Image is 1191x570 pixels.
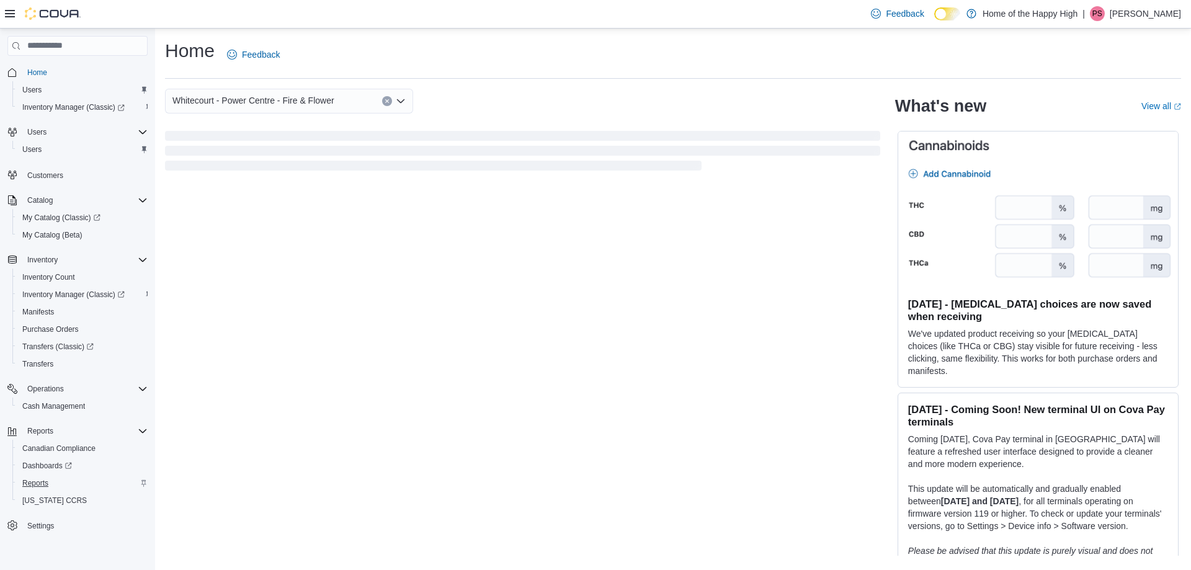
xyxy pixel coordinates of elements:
p: Home of the Happy High [983,6,1077,21]
button: Customers [2,166,153,184]
a: Dashboards [17,458,77,473]
span: Users [22,85,42,95]
span: Operations [22,381,148,396]
h3: [DATE] - Coming Soon! New terminal UI on Cova Pay terminals [908,403,1168,428]
button: Operations [22,381,69,396]
a: Customers [22,168,68,183]
span: Inventory Count [22,272,75,282]
span: Catalog [27,195,53,205]
button: Users [12,141,153,158]
span: Inventory Manager (Classic) [22,290,125,300]
a: Inventory Manager (Classic) [17,287,130,302]
h3: [DATE] - [MEDICAL_DATA] choices are now saved when receiving [908,298,1168,323]
span: Reports [22,478,48,488]
span: Transfers (Classic) [22,342,94,352]
button: Reports [22,424,58,439]
span: Manifests [22,307,54,317]
span: Home [22,65,148,80]
a: Feedback [222,42,285,67]
a: Purchase Orders [17,322,84,337]
span: Catalog [22,193,148,208]
a: Manifests [17,305,59,319]
span: Reports [27,426,53,436]
div: Paige Stocki [1090,6,1105,21]
a: Inventory Manager (Classic) [12,99,153,116]
span: My Catalog (Classic) [22,213,100,223]
span: Inventory Count [17,270,148,285]
span: Cash Management [17,399,148,414]
button: Inventory [2,251,153,269]
svg: External link [1174,103,1181,110]
a: Transfers (Classic) [17,339,99,354]
span: Users [22,145,42,154]
p: This update will be automatically and gradually enabled between , for all terminals operating on ... [908,483,1168,532]
a: Reports [17,476,53,491]
span: Transfers [22,359,53,369]
span: Canadian Compliance [17,441,148,456]
a: My Catalog (Classic) [12,209,153,226]
button: Manifests [12,303,153,321]
button: Catalog [2,192,153,209]
span: Feedback [886,7,924,20]
span: Inventory Manager (Classic) [17,287,148,302]
a: Feedback [866,1,929,26]
span: Manifests [17,305,148,319]
span: Dark Mode [934,20,935,21]
a: Inventory Manager (Classic) [12,286,153,303]
span: Loading [165,133,880,173]
span: Feedback [242,48,280,61]
button: Users [22,125,51,140]
p: Coming [DATE], Cova Pay terminal in [GEOGRAPHIC_DATA] will feature a refreshed user interface des... [908,433,1168,470]
a: Settings [22,519,59,533]
span: Settings [27,521,54,531]
a: Canadian Compliance [17,441,100,456]
p: We've updated product receiving so your [MEDICAL_DATA] choices (like THCa or CBG) stay visible fo... [908,327,1168,377]
a: Inventory Manager (Classic) [17,100,130,115]
a: Cash Management [17,399,90,414]
button: [US_STATE] CCRS [12,492,153,509]
a: Users [17,142,47,157]
span: Transfers (Classic) [17,339,148,354]
span: Cash Management [22,401,85,411]
span: My Catalog (Classic) [17,210,148,225]
span: Operations [27,384,64,394]
span: Customers [22,167,148,182]
span: Home [27,68,47,78]
span: Transfers [17,357,148,372]
button: Users [2,123,153,141]
span: Users [22,125,148,140]
img: Cova [25,7,81,20]
span: My Catalog (Beta) [22,230,83,240]
a: View allExternal link [1141,101,1181,111]
h2: What's new [895,96,986,116]
span: PS [1092,6,1102,21]
span: Customers [27,171,63,180]
span: Dashboards [17,458,148,473]
span: Reports [22,424,148,439]
span: [US_STATE] CCRS [22,496,87,505]
a: Users [17,82,47,97]
button: Inventory [22,252,63,267]
button: Canadian Compliance [12,440,153,457]
span: Inventory Manager (Classic) [17,100,148,115]
button: Cash Management [12,398,153,415]
button: Catalog [22,193,58,208]
span: Settings [22,518,148,533]
span: Washington CCRS [17,493,148,508]
p: [PERSON_NAME] [1110,6,1181,21]
a: My Catalog (Beta) [17,228,87,243]
button: Reports [12,474,153,492]
nav: Complex example [7,58,148,566]
button: Purchase Orders [12,321,153,338]
a: [US_STATE] CCRS [17,493,92,508]
span: Inventory [22,252,148,267]
span: Users [27,127,47,137]
span: Whitecourt - Power Centre - Fire & Flower [172,93,334,108]
p: | [1082,6,1085,21]
a: Home [22,65,52,80]
button: Transfers [12,355,153,373]
a: Transfers (Classic) [12,338,153,355]
button: Operations [2,380,153,398]
em: Please be advised that this update is purely visual and does not impact payment functionality. [908,546,1153,568]
a: Transfers [17,357,58,372]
